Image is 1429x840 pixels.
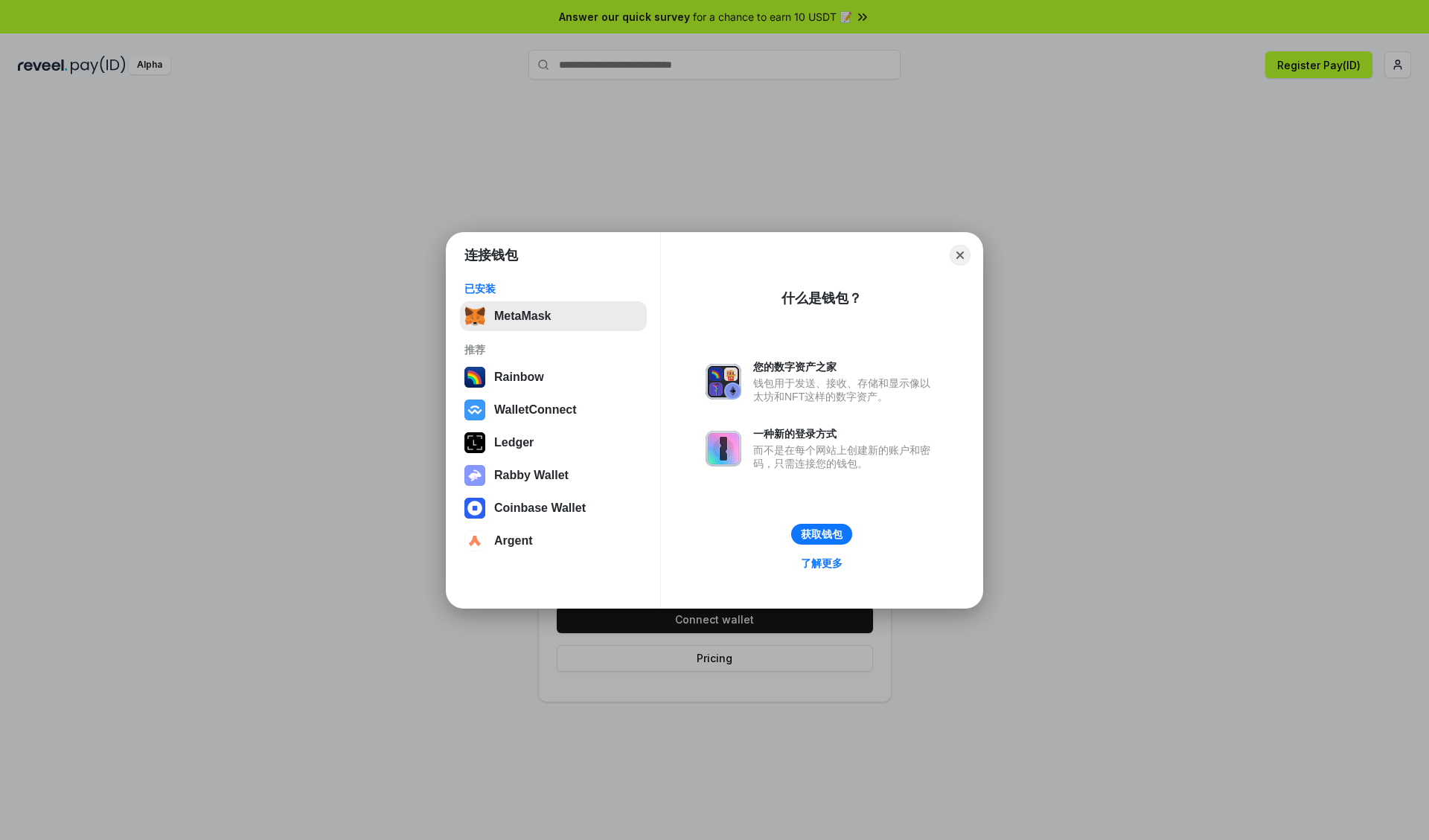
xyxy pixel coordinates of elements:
[464,246,518,264] h1: 连接钱包
[464,282,642,295] div: 已安装
[460,461,647,490] button: Rabby Wallet
[706,364,741,400] img: svg+xml,%3Csvg%20xmlns%3D%22http%3A%2F%2Fwww.w3.org%2F2000%2Fsvg%22%20fill%3D%22none%22%20viewBox...
[792,554,851,573] a: 了解更多
[781,289,862,307] div: 什么是钱包？
[464,306,485,327] img: svg+xml,%3Csvg%20fill%3D%22none%22%20height%3D%2233%22%20viewBox%3D%220%200%2035%2033%22%20width%...
[753,427,938,440] div: 一种新的登录方式
[753,360,938,373] div: 您的数字资产之家
[460,301,647,331] button: MetaMask
[464,367,485,388] img: svg+xml,%3Csvg%20width%3D%22120%22%20height%3D%22120%22%20viewBox%3D%220%200%20120%20120%22%20fil...
[494,371,544,384] div: Rainbow
[791,524,852,545] button: 获取钱包
[460,428,647,458] button: Ledger
[464,530,485,551] img: svg+xml,%3Csvg%20width%3D%2228%22%20height%3D%2228%22%20viewBox%3D%220%200%2028%2028%22%20fill%3D...
[494,534,533,548] div: Argent
[706,431,741,467] img: svg+xml,%3Csvg%20xmlns%3D%22http%3A%2F%2Fwww.w3.org%2F2000%2Fsvg%22%20fill%3D%22none%22%20viewBox...
[494,403,577,417] div: WalletConnect
[464,432,485,453] img: svg+xml,%3Csvg%20xmlns%3D%22http%3A%2F%2Fwww.w3.org%2F2000%2Fsvg%22%20width%3D%2228%22%20height%3...
[950,245,971,266] button: Close
[801,528,843,541] div: 获取钱包
[460,362,647,392] button: Rainbow
[753,376,938,403] div: 钱包用于发送、接收、存储和显示像以太坊和NFT这样的数字资产。
[464,498,485,519] img: svg+xml,%3Csvg%20width%3D%2228%22%20height%3D%2228%22%20viewBox%3D%220%200%2028%2028%22%20fill%3D...
[464,400,485,420] img: svg+xml,%3Csvg%20width%3D%2228%22%20height%3D%2228%22%20viewBox%3D%220%200%2028%2028%22%20fill%3D...
[460,526,647,556] button: Argent
[464,465,485,486] img: svg+xml,%3Csvg%20xmlns%3D%22http%3A%2F%2Fwww.w3.org%2F2000%2Fsvg%22%20fill%3D%22none%22%20viewBox...
[460,395,647,425] button: WalletConnect
[494,436,534,449] div: Ledger
[494,469,569,482] div: Rabby Wallet
[494,501,586,515] div: Coinbase Wallet
[801,557,843,570] div: 了解更多
[753,443,938,470] div: 而不是在每个网站上创建新的账户和密码，只需连接您的钱包。
[464,343,642,356] div: 推荐
[494,310,551,323] div: MetaMask
[460,493,647,523] button: Coinbase Wallet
